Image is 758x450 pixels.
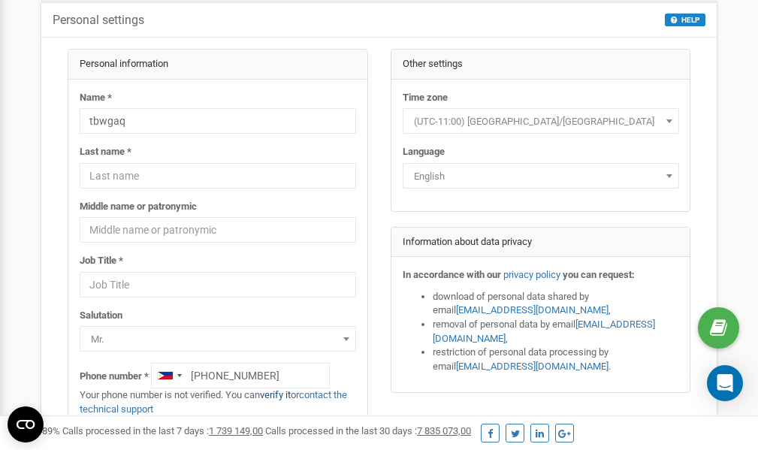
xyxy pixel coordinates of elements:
[80,163,356,189] input: Last name
[152,364,186,388] div: Telephone country code
[563,269,635,280] strong: you can request:
[85,329,351,350] span: Mr.
[391,228,690,258] div: Information about data privacy
[260,389,291,400] a: verify it
[417,425,471,436] u: 7 835 073,00
[68,50,367,80] div: Personal information
[403,163,679,189] span: English
[209,425,263,436] u: 1 739 149,00
[80,370,149,384] label: Phone number *
[456,304,609,316] a: [EMAIL_ADDRESS][DOMAIN_NAME]
[433,346,679,373] li: restriction of personal data processing by email .
[80,145,131,159] label: Last name *
[8,406,44,442] button: Open CMP widget
[403,91,448,105] label: Time zone
[80,91,112,105] label: Name *
[80,309,122,323] label: Salutation
[433,319,655,344] a: [EMAIL_ADDRESS][DOMAIN_NAME]
[80,108,356,134] input: Name
[707,365,743,401] div: Open Intercom Messenger
[503,269,560,280] a: privacy policy
[80,217,356,243] input: Middle name or patronymic
[80,388,356,416] p: Your phone number is not verified. You can or
[403,269,501,280] strong: In accordance with our
[80,326,356,352] span: Mr.
[408,111,674,132] span: (UTC-11:00) Pacific/Midway
[62,425,263,436] span: Calls processed in the last 7 days :
[403,108,679,134] span: (UTC-11:00) Pacific/Midway
[80,254,123,268] label: Job Title *
[391,50,690,80] div: Other settings
[151,363,330,388] input: +1-800-555-55-55
[80,200,197,214] label: Middle name or patronymic
[403,145,445,159] label: Language
[80,389,347,415] a: contact the technical support
[265,425,471,436] span: Calls processed in the last 30 days :
[456,361,609,372] a: [EMAIL_ADDRESS][DOMAIN_NAME]
[665,14,705,26] button: HELP
[433,318,679,346] li: removal of personal data by email ,
[408,166,674,187] span: English
[433,290,679,318] li: download of personal data shared by email ,
[80,272,356,297] input: Job Title
[53,14,144,27] h5: Personal settings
